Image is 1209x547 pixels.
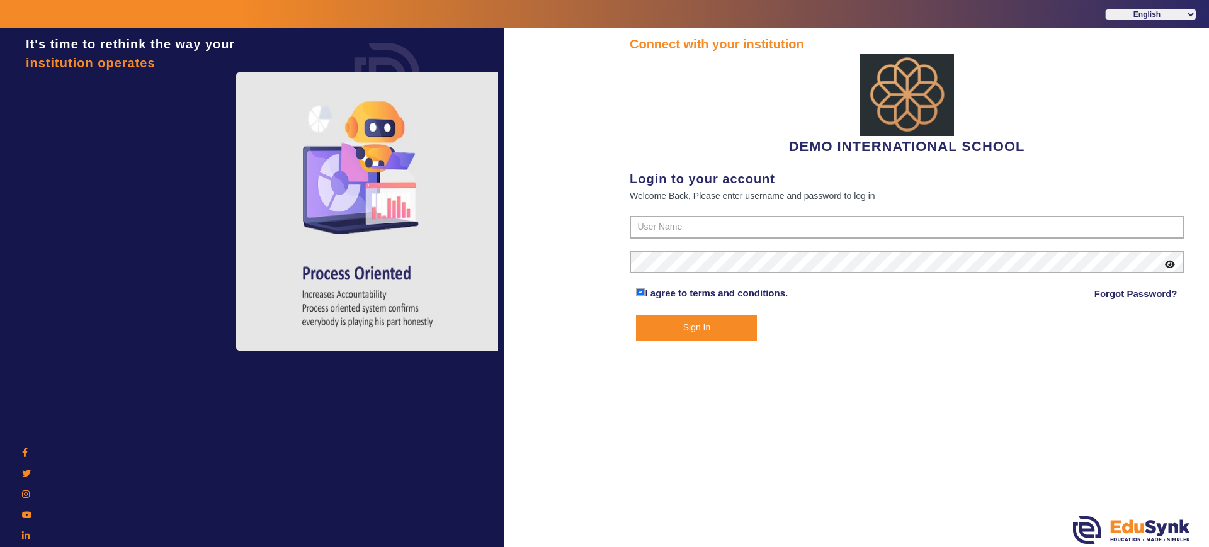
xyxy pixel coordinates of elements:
[860,54,954,136] img: abdd4561-dfa5-4bc5-9f22-bd710a8d2831
[630,35,1184,54] div: Connect with your institution
[630,169,1184,188] div: Login to your account
[26,37,235,51] span: It's time to rethink the way your
[630,54,1184,157] div: DEMO INTERNATIONAL SCHOOL
[645,288,788,298] a: I agree to terms and conditions.
[636,315,757,341] button: Sign In
[630,188,1184,203] div: Welcome Back, Please enter username and password to log in
[340,28,434,123] img: login.png
[1094,286,1178,302] a: Forgot Password?
[630,216,1184,239] input: User Name
[26,56,156,70] span: institution operates
[1073,516,1190,544] img: edusynk.png
[236,72,501,351] img: login4.png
